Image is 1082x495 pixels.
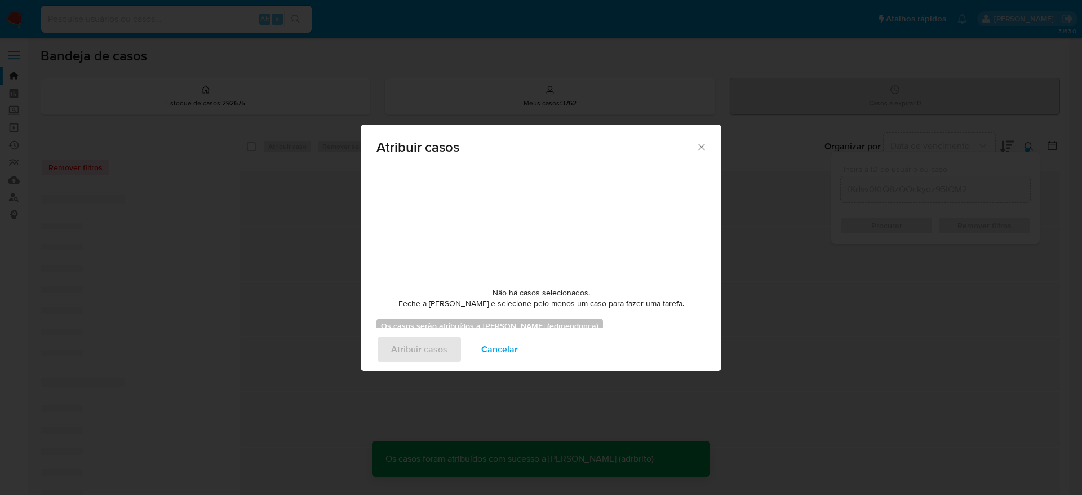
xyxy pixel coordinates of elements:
[456,166,626,279] img: yH5BAEAAAAALAAAAAABAAEAAAIBRAA7
[381,320,598,332] b: Os casos serão atribuídos a [PERSON_NAME] (edmendonca)
[696,142,706,152] button: Fechar a janela
[376,140,696,154] span: Atribuir casos
[481,337,518,362] span: Cancelar
[467,336,533,363] button: Cancelar
[361,125,721,371] div: assign-modal
[493,288,590,299] span: Não há casos selecionados.
[398,298,684,310] span: Feche a [PERSON_NAME] e selecione pelo menos um caso para fazer uma tarefa.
